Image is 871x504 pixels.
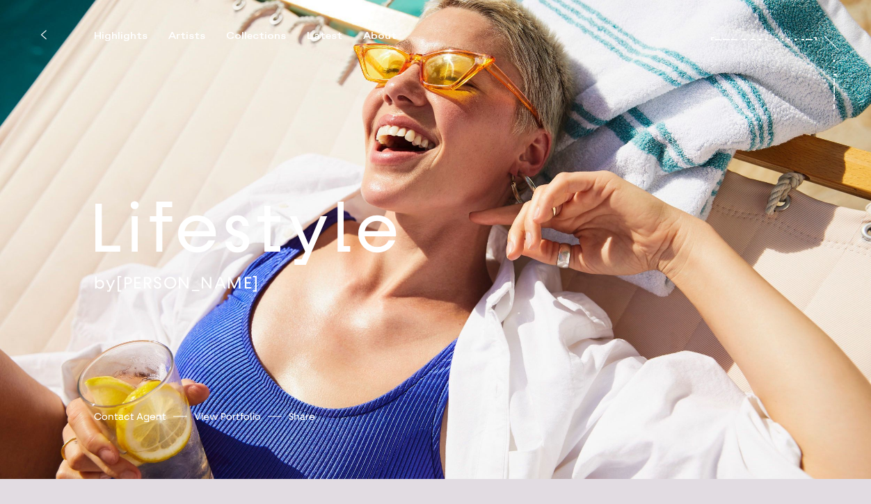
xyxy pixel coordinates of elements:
a: Contact Agent [94,409,166,424]
div: At [PERSON_NAME] [824,56,836,181]
div: Collections [226,30,286,42]
button: Collections [226,30,307,42]
a: View Portfolio [194,409,261,424]
a: [PERSON_NAME] [116,273,259,293]
span: by [94,273,116,293]
button: About [363,30,417,42]
div: Highlights [94,30,147,42]
div: About [363,30,397,42]
div: Artists [168,30,205,42]
button: Highlights [94,30,168,42]
button: Share [289,407,315,426]
a: At [PERSON_NAME] [833,56,847,113]
h2: Lifestyle [90,186,497,273]
button: Latest [307,30,363,42]
div: Latest [307,30,342,42]
a: [PERSON_NAME] [710,26,817,40]
button: Artists [168,30,226,42]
